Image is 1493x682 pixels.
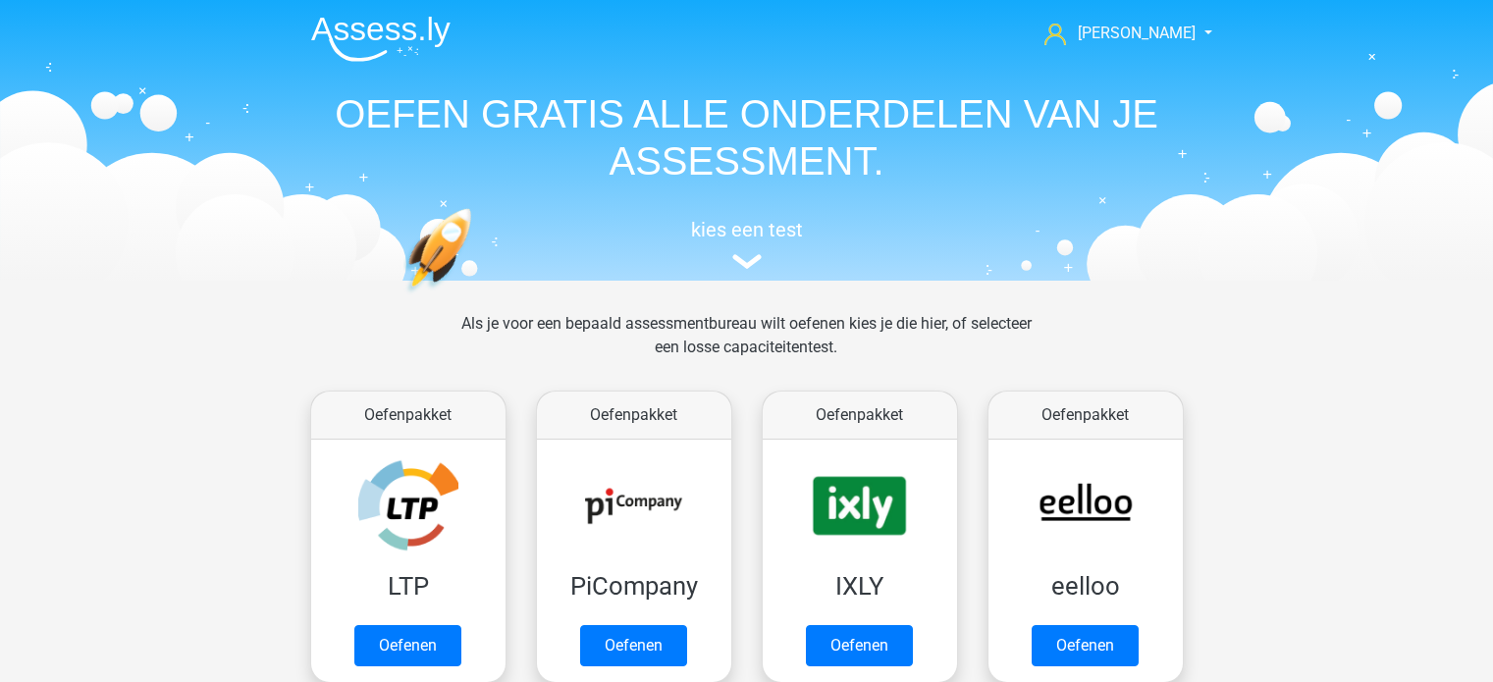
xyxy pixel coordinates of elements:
img: oefenen [403,208,548,386]
img: Assessly [311,16,451,62]
a: Oefenen [1032,625,1139,666]
h1: OEFEN GRATIS ALLE ONDERDELEN VAN JE ASSESSMENT. [295,90,1199,184]
a: Oefenen [354,625,461,666]
a: Oefenen [806,625,913,666]
a: kies een test [295,218,1199,270]
a: [PERSON_NAME] [1037,22,1198,45]
span: [PERSON_NAME] [1078,24,1196,42]
img: assessment [732,254,762,269]
h5: kies een test [295,218,1199,241]
div: Als je voor een bepaald assessmentbureau wilt oefenen kies je die hier, of selecteer een losse ca... [446,312,1047,383]
a: Oefenen [580,625,687,666]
